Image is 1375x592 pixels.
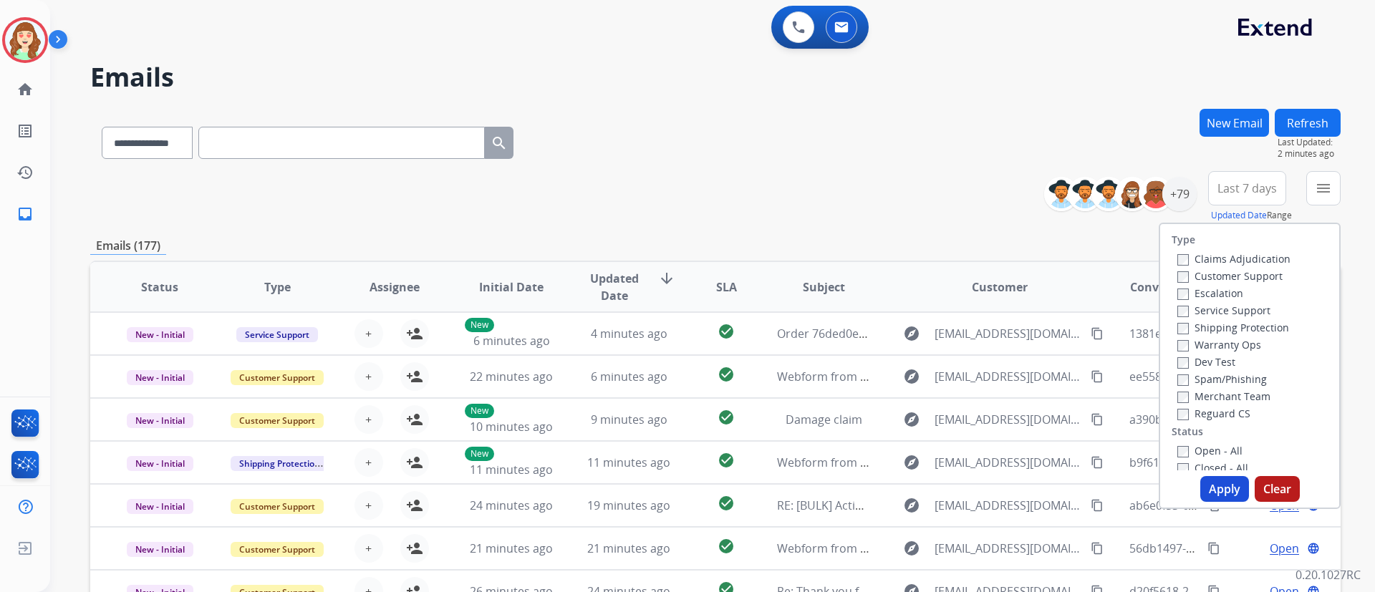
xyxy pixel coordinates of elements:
mat-icon: content_copy [1091,413,1104,426]
input: Closed - All [1177,463,1189,475]
span: Customer Support [231,499,324,514]
button: + [354,534,383,563]
span: Initial Date [479,278,544,296]
span: Shipping Protection [231,456,329,471]
label: Customer Support [1177,269,1283,283]
mat-icon: arrow_downward [658,270,675,287]
span: Webform from [EMAIL_ADDRESS][DOMAIN_NAME] on [DATE] [777,455,1101,470]
div: +79 [1162,177,1197,211]
span: Webform from [EMAIL_ADDRESS][DOMAIN_NAME] on [DATE] [777,540,1101,556]
mat-icon: check_circle [718,323,735,340]
span: 21 minutes ago [470,540,553,556]
span: [EMAIL_ADDRESS][DOMAIN_NAME] [935,368,1082,385]
p: New [465,318,494,332]
mat-icon: person_add [406,540,423,557]
span: Conversation ID [1130,278,1222,296]
label: Spam/Phishing [1177,372,1267,386]
h2: Emails [90,63,1341,92]
mat-icon: check_circle [718,452,735,469]
span: 9 minutes ago [591,412,667,427]
button: + [354,491,383,520]
input: Claims Adjudication [1177,254,1189,266]
span: New - Initial [127,542,193,557]
p: Emails (177) [90,237,166,255]
label: Dev Test [1177,355,1235,369]
span: Customer [972,278,1028,296]
span: Damage claim [786,412,862,427]
input: Service Support [1177,306,1189,317]
span: ab6e0f53-c00a-4160-b95e-c82b5a0b6347 [1129,498,1349,513]
mat-icon: person_add [406,411,423,428]
mat-icon: content_copy [1091,542,1104,555]
span: b9f61dfa-5127-43d7-8e69-11b7db5427ec [1129,455,1348,470]
mat-icon: check_circle [718,409,735,426]
mat-icon: person_add [406,368,423,385]
mat-icon: menu [1315,180,1332,197]
span: Range [1211,209,1292,221]
label: Closed - All [1177,461,1248,475]
span: + [365,540,372,557]
label: Service Support [1177,304,1270,317]
mat-icon: content_copy [1091,456,1104,469]
button: + [354,405,383,434]
span: 11 minutes ago [470,462,553,477]
p: 0.20.1027RC [1296,566,1361,583]
span: Updated Date [582,270,647,304]
mat-icon: check_circle [718,495,735,512]
span: New - Initial [127,327,193,342]
span: New - Initial [127,499,193,514]
mat-icon: language [1307,542,1320,555]
button: + [354,319,383,348]
span: Service Support [236,327,318,342]
span: 4 minutes ago [591,326,667,341]
mat-icon: explore [903,368,920,385]
label: Warranty Ops [1177,338,1261,351]
input: Dev Test [1177,357,1189,369]
span: Type [264,278,291,296]
input: Shipping Protection [1177,323,1189,334]
input: Escalation [1177,288,1189,300]
span: 6 minutes ago [591,369,667,384]
span: Order 76ded0e8-2cfa-4f5b-8954-fa4d7e314eb7 [777,326,1027,341]
button: + [354,362,383,391]
label: Claims Adjudication [1177,252,1290,266]
mat-icon: person_add [406,325,423,342]
span: a390b73f-deae-4fbd-bd25-2800db48f10e [1129,412,1347,427]
input: Spam/Phishing [1177,374,1189,386]
span: Last Updated: [1278,137,1341,148]
span: 11 minutes ago [587,455,670,470]
button: Last 7 days [1208,171,1286,205]
button: Apply [1200,476,1249,502]
span: [EMAIL_ADDRESS][DOMAIN_NAME] [935,454,1082,471]
mat-icon: person_add [406,454,423,471]
span: RE: [BULK] Action required: Extend claim approved for replacement [777,498,1139,513]
span: Assignee [370,278,420,296]
span: 22 minutes ago [470,369,553,384]
mat-icon: check_circle [718,538,735,555]
mat-icon: check_circle [718,366,735,383]
span: 56db1497-455a-440c-ab32-f5547361eaa1 [1129,540,1349,556]
mat-icon: list_alt [16,122,34,140]
span: 2 minutes ago [1278,148,1341,160]
input: Customer Support [1177,271,1189,283]
span: Subject [803,278,845,296]
label: Type [1172,233,1195,247]
label: Open - All [1177,444,1243,457]
span: [EMAIL_ADDRESS][DOMAIN_NAME] [935,540,1082,557]
span: Last 7 days [1217,185,1277,191]
span: + [365,325,372,342]
span: Open [1270,540,1299,557]
span: 10 minutes ago [470,419,553,435]
span: New - Initial [127,456,193,471]
img: avatar [5,20,45,60]
span: 24 minutes ago [470,498,553,513]
span: [EMAIL_ADDRESS][DOMAIN_NAME] [935,325,1082,342]
button: Clear [1255,476,1300,502]
span: New - Initial [127,370,193,385]
mat-icon: explore [903,411,920,428]
button: + [354,448,383,477]
mat-icon: person_add [406,497,423,514]
label: Merchant Team [1177,389,1270,403]
label: Reguard CS [1177,407,1250,420]
mat-icon: content_copy [1091,499,1104,512]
